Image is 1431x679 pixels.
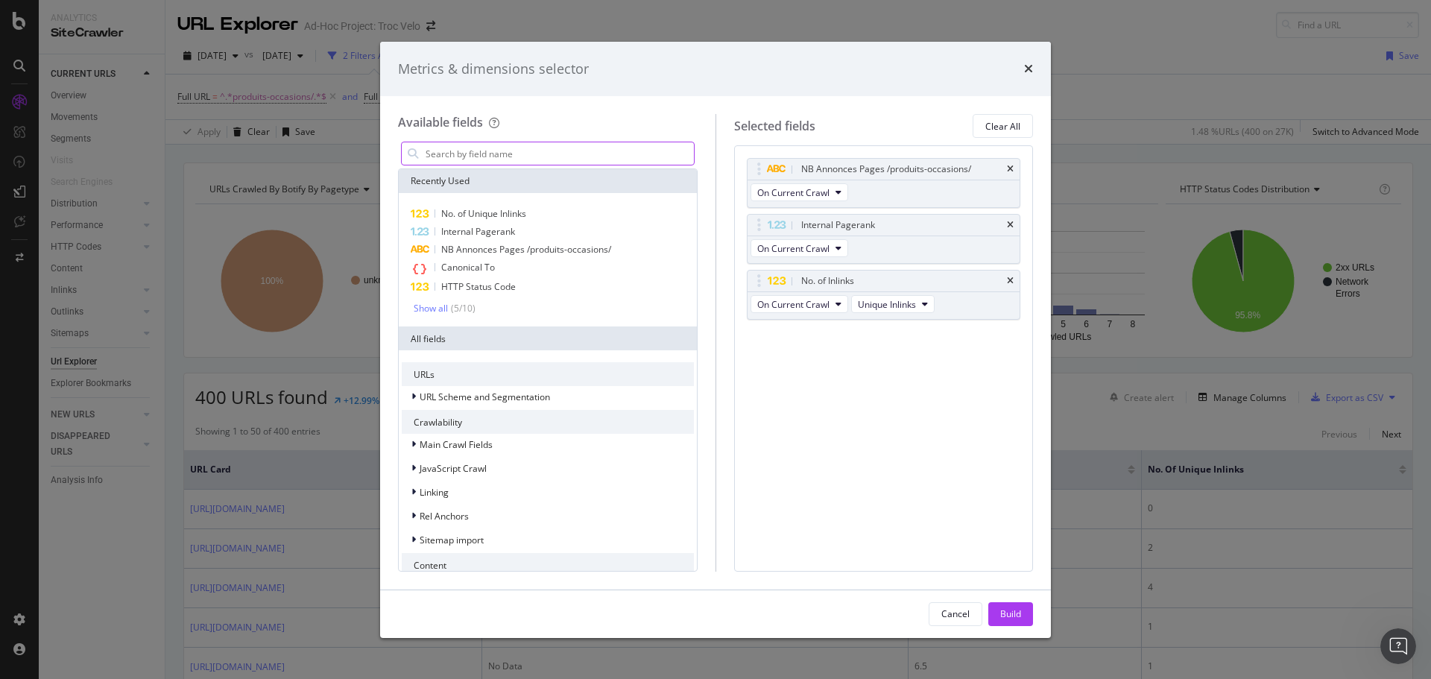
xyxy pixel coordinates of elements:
[929,602,982,626] button: Cancel
[402,553,694,577] div: Content
[801,218,875,233] div: Internal Pagerank
[441,243,611,256] span: NB Annonces Pages /produits-occasions/
[801,274,854,288] div: No. of Inlinks
[399,326,697,350] div: All fields
[420,391,550,403] span: URL Scheme and Segmentation
[757,242,830,255] span: On Current Crawl
[420,438,493,451] span: Main Crawl Fields
[973,114,1033,138] button: Clear All
[420,510,469,522] span: Rel Anchors
[398,114,483,130] div: Available fields
[1024,60,1033,79] div: times
[747,158,1021,208] div: NB Annonces Pages /produits-occasions/timesOn Current Crawl
[801,162,971,177] div: NB Annonces Pages /produits-occasions/
[1007,277,1014,285] div: times
[441,280,516,293] span: HTTP Status Code
[747,270,1021,320] div: No. of InlinkstimesOn Current CrawlUnique Inlinks
[414,303,448,314] div: Show all
[851,295,935,313] button: Unique Inlinks
[988,602,1033,626] button: Build
[420,486,449,499] span: Linking
[441,225,515,238] span: Internal Pagerank
[751,183,848,201] button: On Current Crawl
[424,142,694,165] input: Search by field name
[1007,221,1014,230] div: times
[1007,165,1014,174] div: times
[380,42,1051,638] div: modal
[941,607,970,620] div: Cancel
[398,60,589,79] div: Metrics & dimensions selector
[441,261,495,274] span: Canonical To
[448,302,476,315] div: ( 5 / 10 )
[420,462,487,475] span: JavaScript Crawl
[399,169,697,193] div: Recently Used
[747,214,1021,264] div: Internal PageranktimesOn Current Crawl
[751,295,848,313] button: On Current Crawl
[985,120,1020,133] div: Clear All
[402,410,694,434] div: Crawlability
[757,298,830,311] span: On Current Crawl
[441,207,526,220] span: No. of Unique Inlinks
[1380,628,1416,664] iframe: Intercom live chat
[402,362,694,386] div: URLs
[734,118,815,135] div: Selected fields
[751,239,848,257] button: On Current Crawl
[420,534,484,546] span: Sitemap import
[1000,607,1021,620] div: Build
[858,298,916,311] span: Unique Inlinks
[757,186,830,199] span: On Current Crawl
